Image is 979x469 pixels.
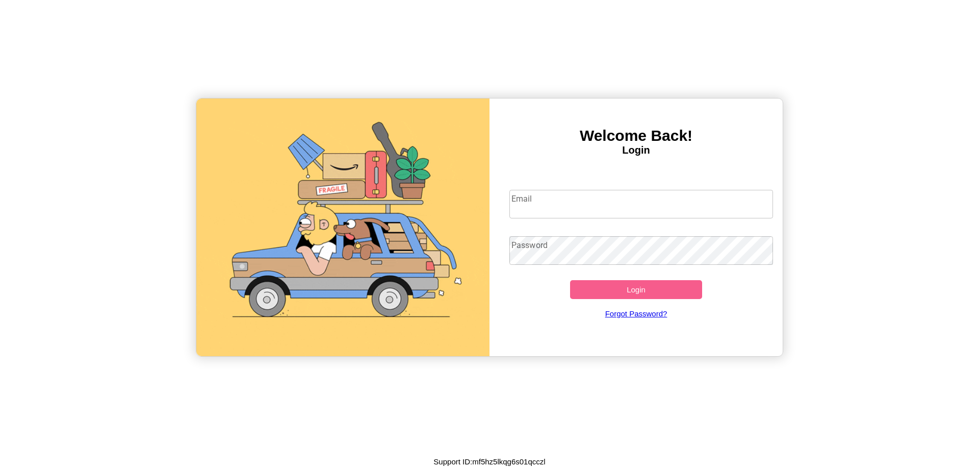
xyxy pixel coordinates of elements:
[504,299,768,328] a: Forgot Password?
[433,455,545,468] p: Support ID: mf5hz5lkqg6s01qcczl
[489,144,783,156] h4: Login
[196,98,489,356] img: gif
[570,280,702,299] button: Login
[489,127,783,144] h3: Welcome Back!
